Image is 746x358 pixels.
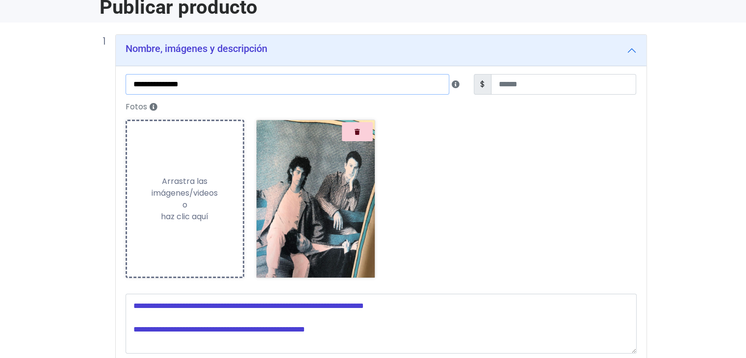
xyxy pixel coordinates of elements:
[127,176,243,223] div: Arrastra las imágenes/videos o haz clic aquí
[474,74,491,95] span: $
[116,35,646,66] button: Nombre, imágenes y descripción
[257,120,375,278] img: 9k=
[342,122,373,141] button: Quitar
[120,99,643,116] label: Fotos
[126,43,267,54] h5: Nombre, imágenes y descripción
